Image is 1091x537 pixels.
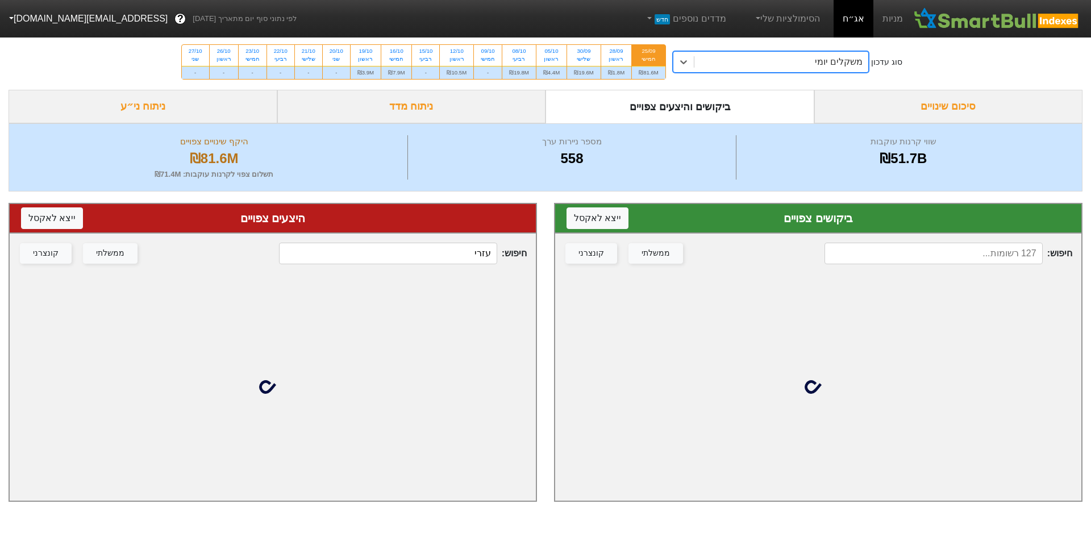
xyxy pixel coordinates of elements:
div: ראשון [543,55,560,63]
div: מספר ניירות ערך [411,135,732,148]
img: loading... [805,373,832,401]
button: ייצא לאקסל [21,207,83,229]
div: 05/10 [543,47,560,55]
span: חיפוש : [825,243,1072,264]
div: 23/10 [245,47,260,55]
div: 19/10 [357,47,374,55]
div: 27/10 [189,47,202,55]
div: שלישי [574,55,594,63]
div: חמישי [245,55,260,63]
div: - [182,66,209,79]
div: ₪1.8M [601,66,631,79]
div: - [239,66,266,79]
div: תשלום צפוי לקרנות עוקבות : ₪71.4M [23,169,405,180]
div: שני [330,55,343,63]
div: ₪10.5M [440,66,473,79]
div: ניתוח מדד [277,90,546,123]
div: ₪81.6M [23,148,405,169]
div: סיכום שינויים [814,90,1083,123]
div: רביעי [419,55,432,63]
div: ראשון [608,55,624,63]
button: קונצרני [20,243,72,264]
div: משקלים יומי [815,55,863,69]
div: חמישי [639,55,659,63]
a: מדדים נוספיםחדש [640,7,731,30]
div: קונצרני [33,247,59,260]
div: - [267,66,294,79]
div: 12/10 [447,47,467,55]
div: 25/09 [639,47,659,55]
div: ביקושים והיצעים צפויים [545,90,814,123]
div: ₪4.4M [536,66,567,79]
div: ₪7.9M [381,66,411,79]
div: ₪19.8M [502,66,536,79]
div: - [323,66,350,79]
div: חמישי [481,55,495,63]
img: SmartBull [912,7,1082,30]
div: 09/10 [481,47,495,55]
span: לפי נתוני סוף יום מתאריך [DATE] [193,13,297,24]
div: קונצרני [578,247,604,260]
div: שני [189,55,202,63]
span: חדש [655,14,670,24]
div: - [474,66,502,79]
div: - [412,66,439,79]
div: 16/10 [388,47,405,55]
div: שלישי [302,55,315,63]
div: ראשון [447,55,467,63]
span: ? [177,11,184,27]
div: 08/10 [509,47,529,55]
div: רביעי [509,55,529,63]
div: ממשלתי [96,247,124,260]
div: שווי קרנות עוקבות [739,135,1068,148]
div: ביקושים צפויים [567,210,1070,227]
input: 127 רשומות... [825,243,1043,264]
div: - [210,66,238,79]
div: היצעים צפויים [21,210,524,227]
div: 26/10 [216,47,231,55]
div: ניתוח ני״ע [9,90,277,123]
button: ממשלתי [628,243,683,264]
div: ₪51.7B [739,148,1068,169]
div: ₪19.6M [567,66,601,79]
div: חמישי [388,55,405,63]
div: סוג עדכון [871,56,902,68]
span: חיפוש : [279,243,527,264]
div: ₪81.6M [632,66,665,79]
button: ייצא לאקסל [567,207,628,229]
img: loading... [259,373,286,401]
div: ראשון [216,55,231,63]
div: ראשון [357,55,374,63]
div: ₪3.9M [351,66,381,79]
div: 15/10 [419,47,432,55]
input: 448 רשומות... [279,243,497,264]
div: - [295,66,322,79]
button: קונצרני [565,243,617,264]
div: 21/10 [302,47,315,55]
div: 28/09 [608,47,624,55]
button: ממשלתי [83,243,138,264]
div: 558 [411,148,732,169]
a: הסימולציות שלי [749,7,825,30]
div: 20/10 [330,47,343,55]
div: 22/10 [274,47,288,55]
div: ממשלתי [642,247,670,260]
div: היקף שינויים צפויים [23,135,405,148]
div: 30/09 [574,47,594,55]
div: רביעי [274,55,288,63]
